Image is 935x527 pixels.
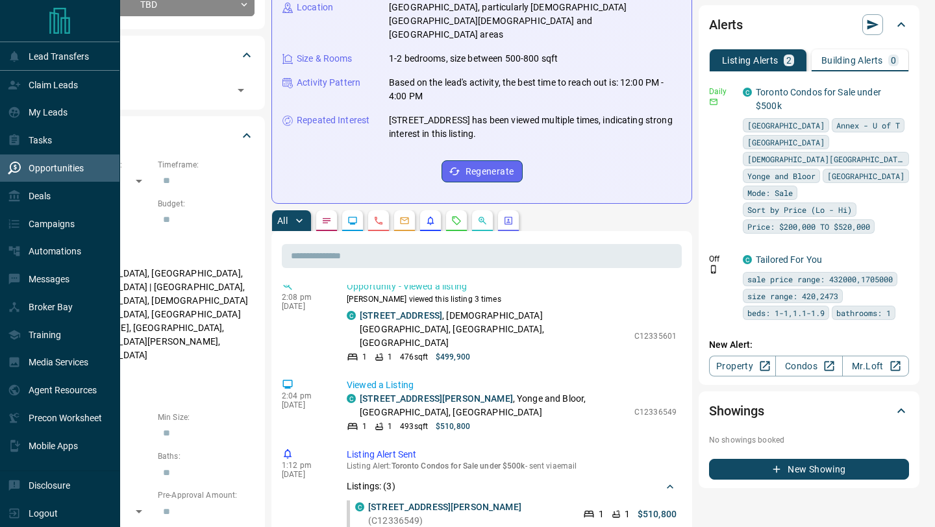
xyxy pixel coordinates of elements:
a: Toronto Condos for Sale under $500k [756,87,881,111]
a: [STREET_ADDRESS] [360,310,442,321]
p: [GEOGRAPHIC_DATA], particularly [DEMOGRAPHIC_DATA][GEOGRAPHIC_DATA][DEMOGRAPHIC_DATA] and [GEOGRA... [389,1,681,42]
span: bathrooms: 1 [836,306,891,319]
p: Daily [709,86,735,97]
div: Listings: (3) [347,474,677,498]
p: 1:12 pm [282,461,327,470]
svg: Push Notification Only [709,265,718,274]
span: sale price range: 432000,1705000 [747,273,893,286]
p: 476 sqft [400,351,428,363]
div: Criteria [55,120,255,151]
span: beds: 1-1,1.1-1.9 [747,306,825,319]
p: 2:04 pm [282,391,327,400]
p: Location [297,1,333,14]
p: 493 sqft [400,421,428,432]
p: [STREET_ADDRESS] has been viewed multiple times, indicating strong interest in this listing. [389,114,681,141]
p: Based on the lead's activity, the best time to reach out is: 12:00 PM - 4:00 PM [389,76,681,103]
p: Listing Alert Sent [347,448,677,461]
div: condos.ca [743,255,752,264]
p: Building Alerts [821,56,883,65]
a: Condos [775,356,842,376]
div: condos.ca [347,311,356,320]
svg: Listing Alerts [425,215,436,226]
p: 1 [388,421,392,432]
span: [DEMOGRAPHIC_DATA][GEOGRAPHIC_DATA] [747,153,904,165]
svg: Notes [321,215,332,226]
p: Activity Pattern [297,76,360,90]
svg: Calls [373,215,384,226]
p: [GEOGRAPHIC_DATA], [GEOGRAPHIC_DATA], [GEOGRAPHIC_DATA] | [GEOGRAPHIC_DATA], [GEOGRAPHIC_DATA], [... [55,263,255,366]
a: [STREET_ADDRESS][PERSON_NAME] [360,393,513,404]
p: C12336549 [634,406,677,418]
p: Listings: ( 3 ) [347,480,395,493]
svg: Emails [399,215,410,226]
p: No showings booked [709,434,909,446]
a: [STREET_ADDRESS][PERSON_NAME] [368,502,521,512]
p: Listing Alert : - sent via email [347,461,677,471]
p: 1 [362,351,367,363]
div: condos.ca [355,502,364,511]
p: Listing Alerts [722,56,779,65]
p: Repeated Interest [297,114,369,127]
p: 1 [388,351,392,363]
p: Off [709,253,735,265]
svg: Lead Browsing Activity [347,215,358,226]
p: 1 [599,508,604,521]
svg: Email [709,97,718,106]
span: Annex - U of T [836,119,900,132]
div: Showings [709,395,909,426]
p: Baths: [158,450,255,462]
p: , Yonge and Bloor, [GEOGRAPHIC_DATA], [GEOGRAPHIC_DATA] [360,392,628,419]
p: [PERSON_NAME] viewed this listing 3 times [347,293,677,305]
p: All [277,216,288,225]
span: [GEOGRAPHIC_DATA] [747,119,825,132]
span: [GEOGRAPHIC_DATA] [827,169,904,182]
p: C12335601 [634,330,677,342]
a: Tailored For You [756,254,822,265]
p: Size & Rooms [297,52,353,66]
svg: Opportunities [477,215,488,226]
p: 2 [786,56,792,65]
span: Mode: Sale [747,186,793,199]
p: 1 [625,508,630,521]
h2: Showings [709,400,764,421]
p: 1 [362,421,367,432]
p: Pre-Approval Amount: [158,489,255,501]
p: Opportunity - Viewed a listing [347,280,677,293]
div: Alerts [709,9,909,40]
svg: Requests [451,215,462,226]
div: condos.ca [347,394,356,403]
p: 1-2 bedrooms, size between 500-800 sqft [389,52,558,66]
button: Regenerate [442,160,523,182]
p: [DATE] [282,400,327,410]
div: condos.ca [743,88,752,97]
p: Motivation: [55,373,255,384]
span: Toronto Condos for Sale under $500k [392,461,525,471]
p: [DATE] [282,470,327,479]
svg: Agent Actions [503,215,514,226]
p: $499,900 [436,351,470,363]
p: Min Size: [158,411,255,423]
button: New Showing [709,459,909,480]
p: $510,800 [436,421,470,432]
span: Yonge and Bloor [747,169,816,182]
span: Price: $200,000 TO $520,000 [747,220,870,233]
p: $510,800 [638,508,677,521]
span: Sort by Price (Lo - Hi) [747,203,852,216]
p: [DATE] [282,302,327,311]
p: Budget: [158,198,255,210]
p: Timeframe: [158,159,255,171]
button: Open [232,81,250,99]
p: Areas Searched: [55,251,255,263]
p: , [DEMOGRAPHIC_DATA][GEOGRAPHIC_DATA], [GEOGRAPHIC_DATA], [GEOGRAPHIC_DATA] [360,309,628,350]
p: New Alert: [709,338,909,352]
span: [GEOGRAPHIC_DATA] [747,136,825,149]
div: Tags [55,40,255,71]
a: Property [709,356,776,376]
p: 2:08 pm [282,293,327,302]
a: Mr.Loft [842,356,909,376]
p: 0 [891,56,896,65]
h2: Alerts [709,14,743,35]
p: Viewed a Listing [347,378,677,392]
span: size range: 420,2473 [747,289,838,302]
